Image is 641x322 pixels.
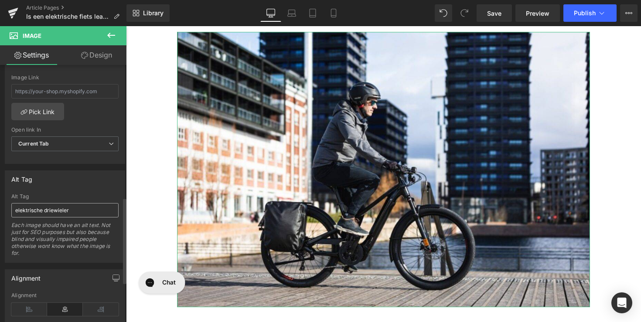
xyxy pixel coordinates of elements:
input: https://your-shop.myshopify.com [11,84,119,98]
a: Desktop [260,4,281,22]
span: Preview [526,9,549,18]
span: Library [143,9,164,17]
div: Open Intercom Messenger [611,292,632,313]
iframe: Gorgias live chat messenger [9,248,65,277]
div: Alt Tag [11,193,119,200]
div: Each image should have an alt text. Not just for SEO purposes but also because blind and visually... [11,222,119,262]
a: Design [65,45,128,65]
div: Alignment [11,292,119,298]
a: Article Pages [26,4,126,11]
button: Undo [435,4,452,22]
input: Your alt tags go here [11,203,119,217]
a: Laptop [281,4,302,22]
span: Image [23,32,41,39]
button: More [620,4,638,22]
a: Pick Link [11,103,64,120]
button: Redo [456,4,473,22]
img: elektrische driewieler [52,6,475,288]
div: Alt Tag [11,171,32,183]
div: Open link In [11,127,119,133]
span: Publish [574,10,596,17]
a: Mobile [323,4,344,22]
a: New Library [126,4,170,22]
span: Save [487,9,501,18]
a: Tablet [302,4,323,22]
button: Publish [563,4,617,22]
div: Image Link [11,75,119,81]
b: Current Tab [18,140,49,147]
div: Alignment [11,270,41,282]
span: Is een elektrische fiets leasen voordelig? [26,13,110,20]
a: Preview [515,4,560,22]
